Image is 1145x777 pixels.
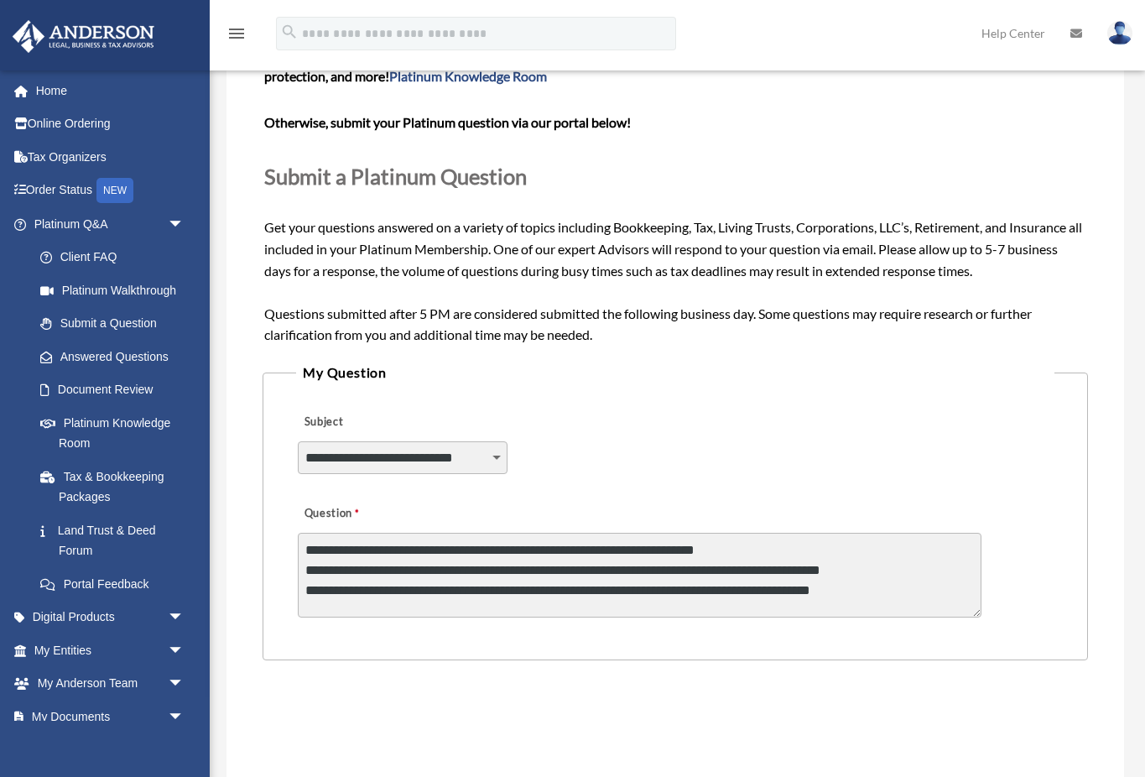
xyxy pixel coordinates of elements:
a: Tax Organizers [12,140,210,174]
i: menu [226,23,247,44]
a: Order StatusNEW [12,174,210,208]
label: Subject [298,410,457,434]
a: menu [226,29,247,44]
a: Platinum Knowledge Room [23,406,210,460]
legend: My Question [296,361,1054,384]
div: NEW [96,178,133,203]
a: My Documentsarrow_drop_down [12,700,210,733]
a: Portal Feedback [23,567,210,601]
span: Get your questions answered on a variety of topics including Bookkeeping, Tax, Living Trusts, Cor... [264,47,1086,343]
span: arrow_drop_down [168,601,201,635]
span: arrow_drop_down [168,634,201,668]
a: Home [12,74,210,107]
a: Tax & Bookkeeping Packages [23,460,210,514]
img: Anderson Advisors Platinum Portal [8,20,159,53]
a: Platinum Q&Aarrow_drop_down [12,207,210,241]
a: Document Review [23,373,210,407]
a: Land Trust & Deed Forum [23,514,210,567]
a: Submit a Question [23,307,201,341]
a: Platinum Walkthrough [23,274,210,307]
a: Client FAQ [23,241,210,274]
i: search [280,23,299,41]
b: Otherwise, submit your Platinum question via our portal below! [264,114,631,130]
a: My Anderson Teamarrow_drop_down [12,667,210,701]
a: Answered Questions [23,340,210,373]
a: Platinum Knowledge Room [389,68,547,84]
span: Submit a Platinum Question [264,164,527,189]
a: My Entitiesarrow_drop_down [12,634,210,667]
label: Question [298,502,428,525]
a: Digital Productsarrow_drop_down [12,601,210,634]
span: arrow_drop_down [168,667,201,701]
span: arrow_drop_down [168,700,201,734]
a: Online Ordering [12,107,210,141]
img: User Pic [1107,21,1132,45]
span: arrow_drop_down [168,207,201,242]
